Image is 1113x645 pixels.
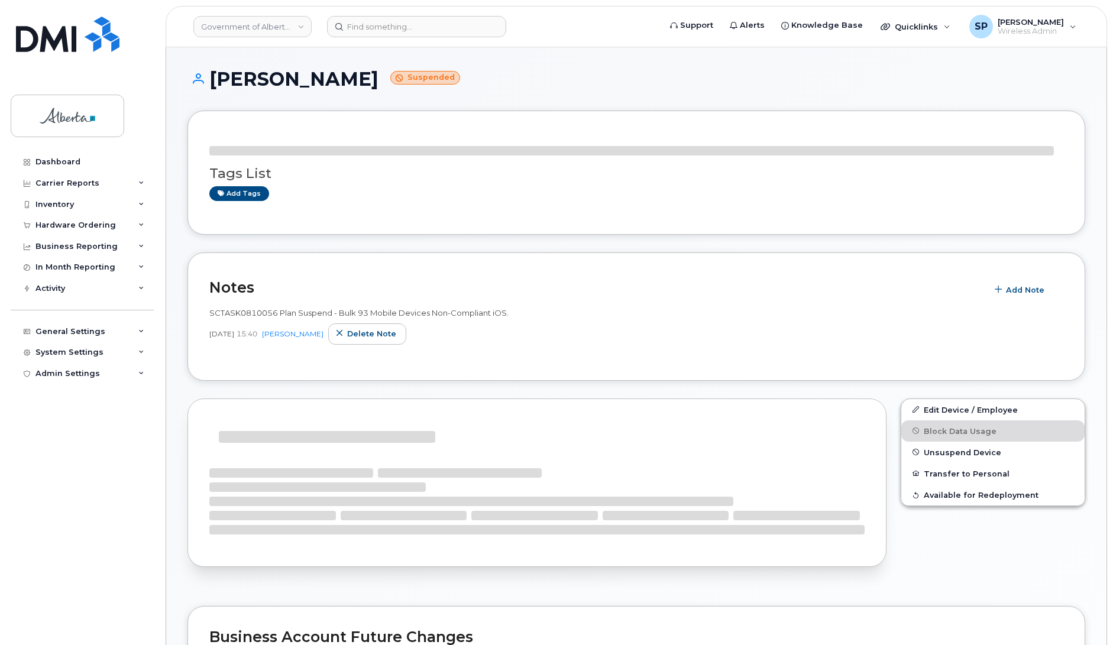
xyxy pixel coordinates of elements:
span: Available for Redeployment [924,491,1038,500]
button: Transfer to Personal [901,463,1085,484]
button: Unsuspend Device [901,442,1085,463]
h3: Tags List [209,166,1063,181]
span: SCTASK0810056 Plan Suspend - Bulk 93 Mobile Devices Non-Compliant iOS. [209,308,509,317]
span: [DATE] [209,329,234,339]
a: Add tags [209,186,269,201]
h1: [PERSON_NAME] [187,69,1085,89]
span: 15:40 [237,329,257,339]
span: Unsuspend Device [924,448,1001,456]
span: Add Note [1006,284,1044,296]
h2: Notes [209,278,981,296]
button: Available for Redeployment [901,484,1085,505]
a: [PERSON_NAME] [262,329,323,338]
span: Delete note [347,328,396,339]
a: Edit Device / Employee [901,399,1085,420]
button: Delete note [328,323,406,345]
small: Suspended [390,71,460,85]
button: Block Data Usage [901,420,1085,442]
button: Add Note [987,279,1054,300]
